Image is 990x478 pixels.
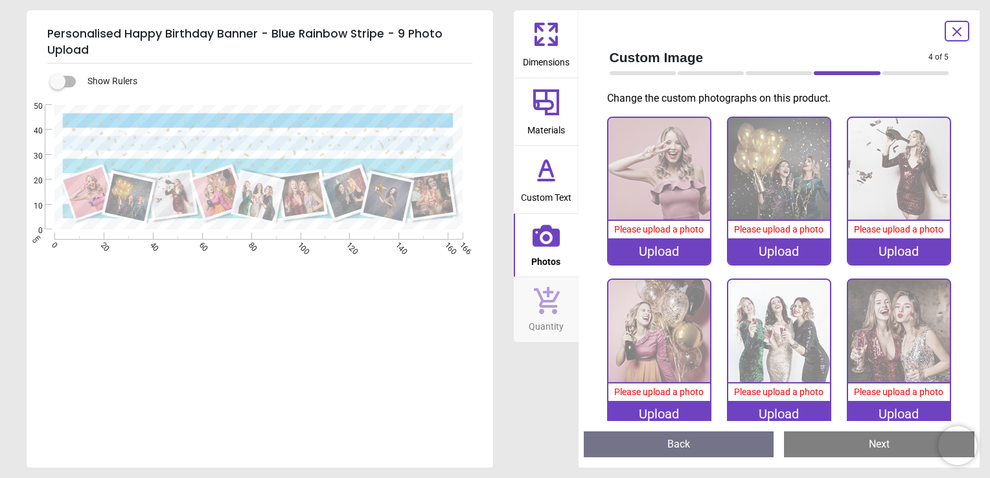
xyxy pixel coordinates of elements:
span: Custom Image [610,48,929,67]
div: Upload [848,401,950,427]
span: 50 [18,101,43,112]
span: cm [30,233,42,245]
span: 30 [18,151,43,162]
span: Please upload a photo [734,387,823,397]
span: Dimensions [523,50,570,69]
span: Please upload a photo [614,224,704,234]
button: Materials [514,78,579,146]
span: Please upload a photo [734,224,823,234]
h5: Personalised Happy Birthday Banner - Blue Rainbow Stripe - 9 Photo Upload [47,21,472,63]
p: Change the custom photographs on this product. [607,91,960,106]
span: 20 [18,176,43,187]
button: Back [584,431,774,457]
span: 40 [18,126,43,137]
span: 4 of 5 [928,52,949,63]
span: 10 [18,201,43,212]
span: 0 [18,225,43,236]
span: 160 [442,240,450,249]
span: 166 [457,240,465,249]
span: 60 [196,240,205,249]
span: Materials [527,118,565,137]
span: 40 [147,240,155,249]
div: Upload [728,238,830,264]
span: 80 [246,240,254,249]
div: Upload [728,401,830,427]
span: Quantity [529,314,564,334]
span: Custom Text [521,185,571,205]
button: Custom Text [514,146,579,213]
iframe: Brevo live chat [938,426,977,465]
span: Please upload a photo [854,387,943,397]
span: Photos [531,249,560,269]
div: Upload [608,238,710,264]
span: Please upload a photo [854,224,943,234]
button: Quantity [514,277,579,342]
button: Next [784,431,974,457]
div: Show Rulers [58,74,493,89]
button: Dimensions [514,10,579,78]
button: Photos [514,214,579,277]
span: 120 [344,240,352,249]
span: 140 [393,240,401,249]
div: Upload [608,401,710,427]
span: 100 [295,240,303,249]
span: 0 [49,240,57,249]
span: Please upload a photo [614,387,704,397]
div: Upload [848,238,950,264]
span: 20 [98,240,106,249]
